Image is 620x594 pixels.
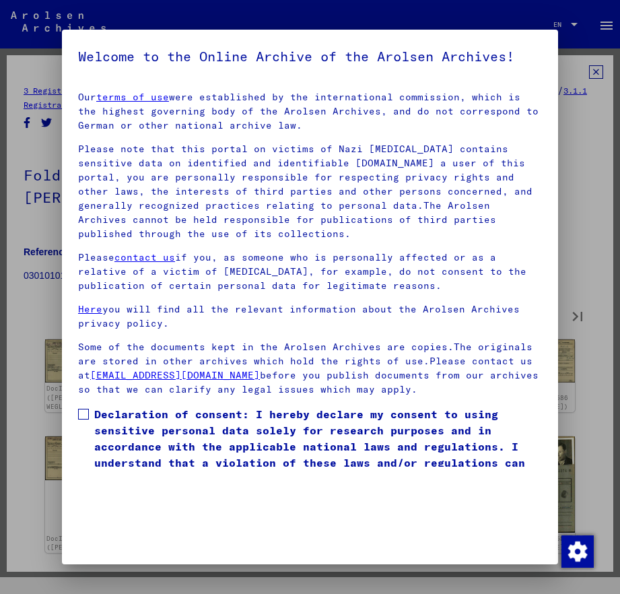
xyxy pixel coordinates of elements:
p: Some of the documents kept in the Arolsen Archives are copies.The originals are stored in other a... [78,340,542,397]
a: contact us [114,251,175,263]
p: Please if you, as someone who is personally affected or as a relative of a victim of [MEDICAL_DAT... [78,251,542,293]
p: Please note that this portal on victims of Nazi [MEDICAL_DATA] contains sensitive data on identif... [78,142,542,241]
a: terms of use [96,91,169,103]
a: [EMAIL_ADDRESS][DOMAIN_NAME] [90,369,260,381]
span: Declaration of consent: I hereby declare my consent to using sensitive personal data solely for r... [94,406,542,487]
img: Change consent [561,535,594,568]
div: Change consent [561,535,593,567]
p: Our were established by the international commission, which is the highest governing body of the ... [78,90,542,133]
a: Here [78,303,102,315]
h5: Welcome to the Online Archive of the Arolsen Archives! [78,46,542,67]
p: you will find all the relevant information about the Arolsen Archives privacy policy. [78,302,542,331]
